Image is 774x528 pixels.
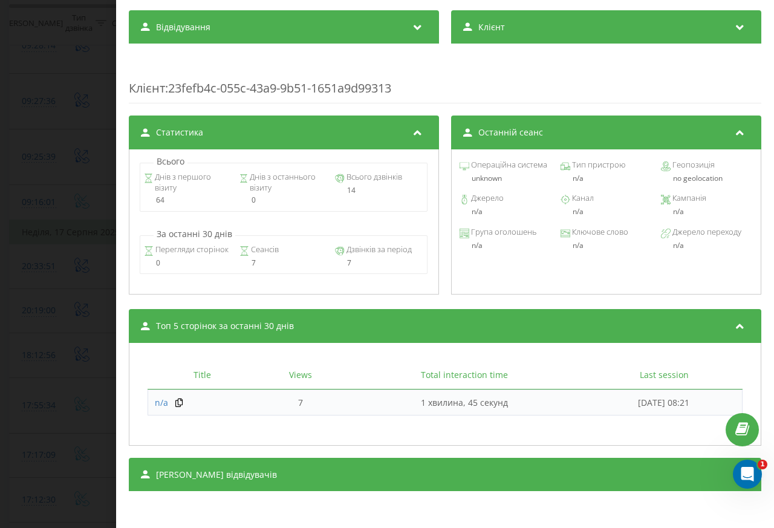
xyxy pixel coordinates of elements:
[335,186,424,195] div: 14
[256,389,343,416] td: 7
[671,226,741,238] span: Джерело переходу
[673,241,753,250] div: n/a
[155,397,168,409] a: n/a
[155,397,168,408] span: n/a
[570,159,625,171] span: Тип пристрою
[758,460,767,469] span: 1
[661,207,753,216] div: n/a
[144,259,233,267] div: 0
[733,460,762,489] iframe: Intercom live chat
[144,196,233,204] div: 64
[129,80,165,96] span: Клієнт
[248,171,328,193] span: Днів з останнього візиту
[249,244,279,256] span: Сеансів
[671,192,706,204] span: Кампанія
[585,361,743,389] th: Last session
[671,159,715,171] span: Геопозиція
[156,21,210,33] span: Відвідування
[154,244,229,256] span: Перегляди сторінок
[129,56,761,103] div: : 23fefb4c-055c-43a9-9b51-1651a9d99313
[154,155,187,168] p: Всього
[469,192,504,204] span: Джерело
[239,259,328,267] div: 7
[153,171,232,193] span: Днів з першого візиту
[469,159,547,171] span: Операційна система
[156,126,203,139] span: Статистика
[154,228,235,240] p: За останні 30 днів
[256,361,343,389] th: Views
[478,21,505,33] span: Клієнт
[344,389,585,416] td: 1 хвилина, 45 секунд
[469,226,536,238] span: Група оголошень
[570,192,594,204] span: Канал
[148,361,256,389] th: Title
[561,207,652,216] div: n/a
[561,174,652,183] div: n/a
[460,207,551,216] div: n/a
[585,389,743,416] td: [DATE] 08:21
[344,361,585,389] th: Total interaction time
[345,171,402,183] span: Всього дзвінків
[460,241,551,250] div: n/a
[335,259,424,267] div: 7
[561,241,652,250] div: n/a
[478,126,543,139] span: Останній сеанс
[661,174,753,183] div: no geolocation
[345,244,412,256] span: Дзвінків за період
[239,196,328,204] div: 0
[156,469,277,481] span: [PERSON_NAME] відвідувачів
[156,320,294,332] span: Топ 5 сторінок за останні 30 днів
[570,226,628,238] span: Ключове слово
[460,174,551,183] div: unknown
